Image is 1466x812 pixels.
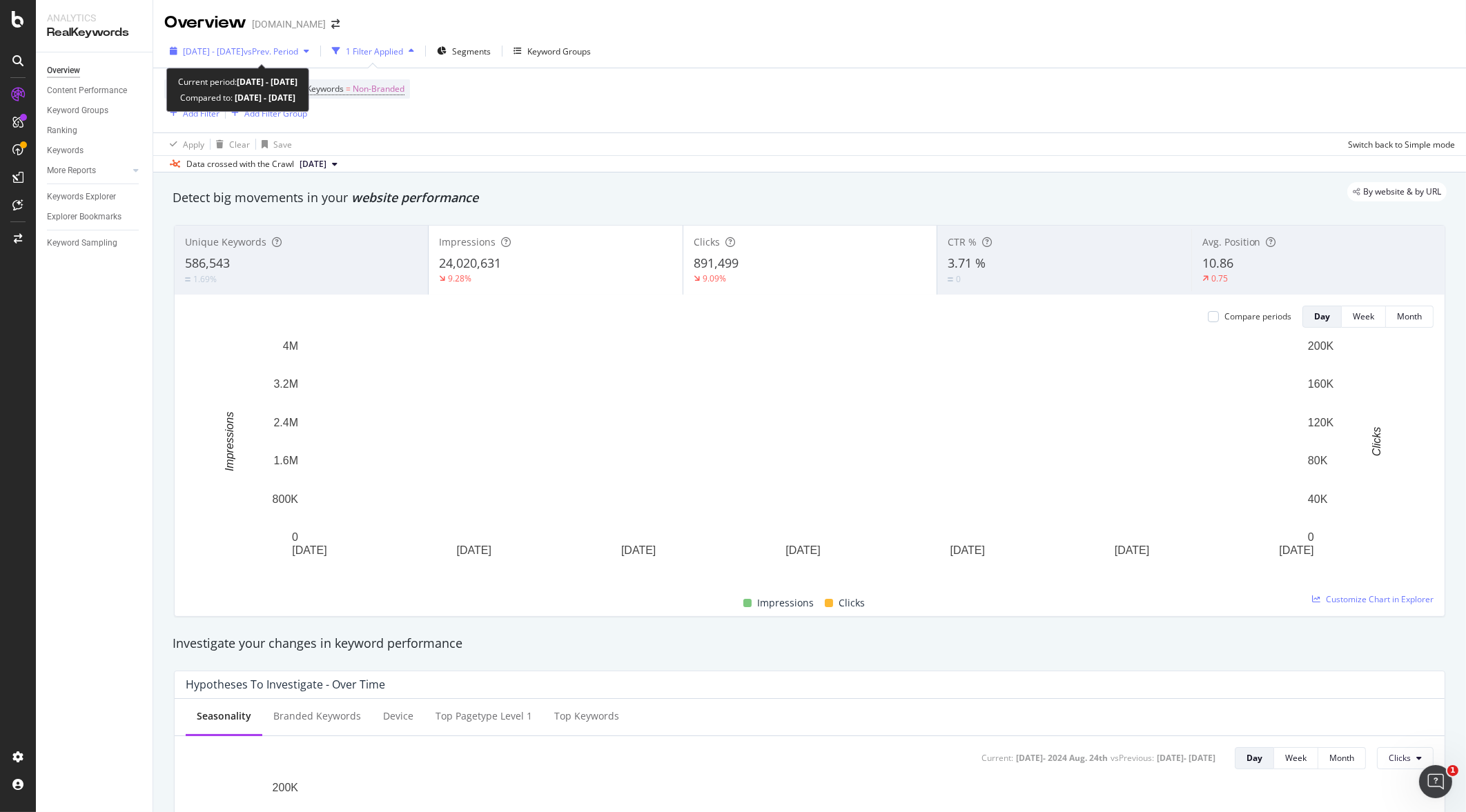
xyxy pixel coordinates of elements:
div: Keyword Groups [47,103,108,118]
div: Keywords [47,143,84,158]
div: Hypotheses to Investigate - Over Time [186,677,385,691]
div: Analytics [47,11,141,25]
div: Compared to: [180,90,295,106]
div: Week [1353,310,1374,322]
div: Current period: [178,74,297,90]
div: Apply [183,139,204,150]
text: [DATE] [292,544,326,556]
text: 0 [292,531,298,543]
a: Keyword Sampling [47,236,143,250]
div: Branded Keywords [273,709,361,723]
a: Ranking [47,123,143,138]
button: Add Filter [164,105,219,121]
span: Unique Keywords [185,235,266,248]
button: Apply [164,133,204,155]
button: 1 Filter Applied [326,40,420,62]
b: [DATE] - [DATE] [237,76,297,88]
div: legacy label [1347,182,1447,201]
div: Add Filter [183,108,219,119]
div: Keyword Groups [527,46,591,57]
div: 0.75 [1211,273,1228,284]
div: Compare periods [1224,310,1291,322]
a: More Reports [47,164,129,178]
span: Avg. Position [1202,235,1261,248]
button: Day [1302,306,1342,328]
text: [DATE] [1115,544,1149,556]
text: 4M [283,340,298,352]
span: Segments [452,46,491,57]
div: Week [1285,752,1307,764]
div: 1 Filter Applied [346,46,403,57]
div: Day [1314,310,1330,322]
span: Impressions [757,595,814,611]
iframe: Intercom live chat [1419,765,1452,798]
span: Impressions [439,235,496,248]
span: = [346,83,351,95]
div: Save [273,139,292,150]
button: Switch back to Simple mode [1342,133,1455,155]
div: Investigate your changes in keyword performance [173,635,1447,653]
div: Clear [229,139,250,150]
text: 2.4M [273,417,298,428]
button: Week [1342,306,1386,328]
button: Day [1235,747,1274,769]
button: Segments [431,40,496,62]
div: [DATE] - [DATE] [1157,752,1215,764]
div: Day [1247,752,1262,764]
div: Add Filter Group [244,108,307,119]
span: 2024 Jul. 27th [300,158,326,170]
button: Clear [211,133,250,155]
div: 9.28% [448,273,471,284]
text: 0 [1308,531,1314,543]
div: Current: [981,752,1013,764]
text: 40K [1308,493,1328,505]
div: Top pagetype Level 1 [436,709,532,723]
a: Explorer Bookmarks [47,210,143,224]
a: Keywords [47,143,143,158]
div: vs Previous : [1111,752,1154,764]
a: Keyword Groups [47,103,143,118]
div: Explorer Bookmarks [47,210,121,224]
div: arrow-right-arrow-left [331,19,340,29]
button: Add Filter Group [226,105,307,121]
a: Customize Chart in Explorer [1312,593,1434,605]
img: Equal [948,277,953,281]
span: Clicks [839,595,865,611]
a: Keywords Explorer [47,190,143,204]
text: 80K [1308,455,1328,466]
div: Data crossed with the Crawl [186,158,294,170]
span: vs Prev. Period [244,46,298,57]
button: [DATE] - [DATE]vsPrev. Period [164,40,315,62]
div: Month [1397,310,1422,322]
div: Month [1329,752,1354,764]
span: CTR % [948,235,977,248]
span: Non-Branded [353,79,404,99]
div: Keyword Sampling [47,236,117,250]
div: 9.09% [703,273,726,284]
span: 24,020,631 [439,255,501,271]
text: 200K [273,782,299,793]
span: 1 [1447,765,1458,776]
span: [DATE] - [DATE] [183,46,244,57]
text: 200K [1308,340,1334,352]
button: Clicks [1377,747,1434,769]
div: Ranking [47,123,77,138]
span: 586,543 [185,255,230,271]
span: 891,499 [694,255,739,271]
div: Content Performance [47,83,127,98]
text: 120K [1308,417,1334,428]
div: Switch back to Simple mode [1348,139,1455,150]
div: More Reports [47,164,96,178]
div: Overview [164,11,246,34]
div: Overview [47,63,80,78]
div: RealKeywords [47,25,141,41]
button: Save [256,133,292,155]
text: [DATE] [1279,544,1313,556]
span: 3.71 % [948,255,986,271]
a: Content Performance [47,83,143,98]
span: 10.86 [1202,255,1233,271]
img: Equal [185,277,190,281]
span: Clicks [694,235,720,248]
text: [DATE] [785,544,820,556]
div: Device [383,709,413,723]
